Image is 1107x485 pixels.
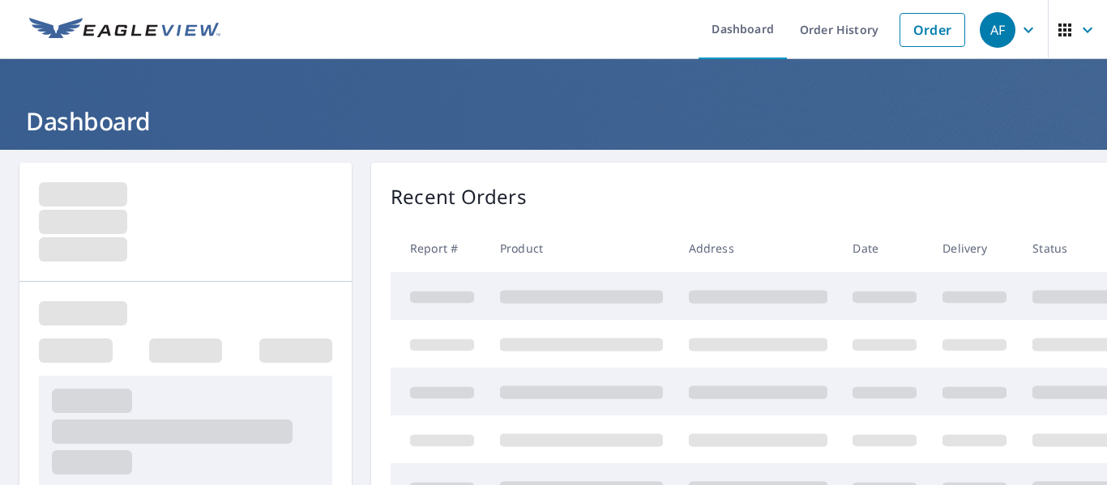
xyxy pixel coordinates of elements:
[391,182,527,211] p: Recent Orders
[900,13,965,47] a: Order
[840,224,930,272] th: Date
[487,224,676,272] th: Product
[980,12,1015,48] div: AF
[29,18,220,42] img: EV Logo
[930,224,1019,272] th: Delivery
[676,224,840,272] th: Address
[391,224,487,272] th: Report #
[19,104,1088,138] h1: Dashboard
